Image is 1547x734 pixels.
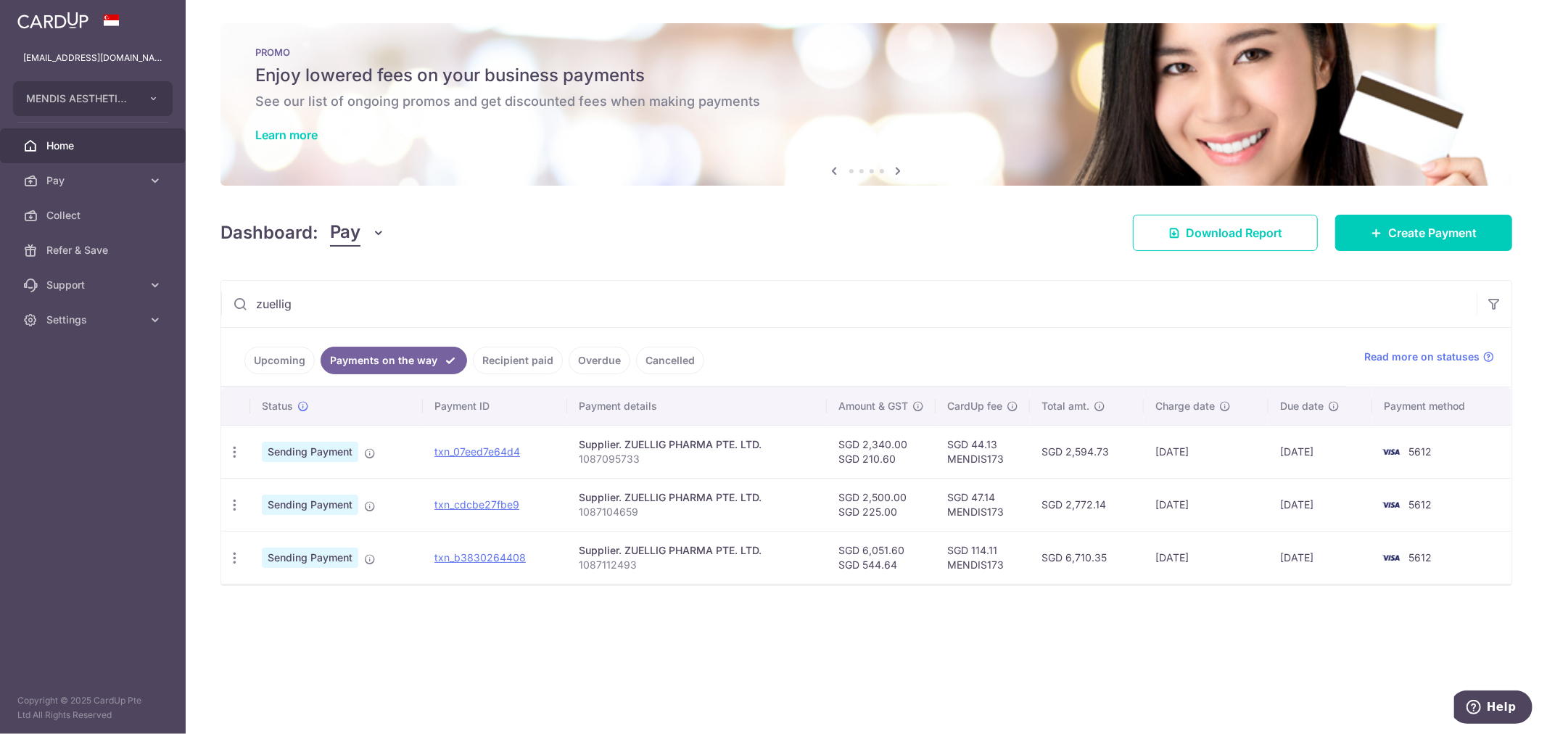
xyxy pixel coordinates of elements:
button: MENDIS AESTHETICS PTE. LTD. [13,81,173,116]
td: SGD 6,710.35 [1030,531,1144,584]
iframe: Opens a widget where you can find more information [1454,690,1532,727]
a: Read more on statuses [1364,350,1494,364]
div: Supplier. ZUELLIG PHARMA PTE. LTD. [579,543,815,558]
img: Bank Card [1377,549,1406,566]
td: [DATE] [1144,425,1268,478]
span: Sending Payment [262,548,358,568]
p: 1087104659 [579,505,815,519]
span: Download Report [1186,224,1282,242]
a: Overdue [569,347,630,374]
a: Learn more [255,128,318,142]
td: [DATE] [1144,478,1268,531]
span: CardUp fee [947,399,1002,413]
td: [DATE] [1268,425,1373,478]
span: 5612 [1408,445,1432,458]
td: SGD 44.13 MENDIS173 [936,425,1030,478]
a: Recipient paid [473,347,563,374]
img: CardUp [17,12,88,29]
button: Pay [330,219,386,247]
a: Download Report [1133,215,1318,251]
td: SGD 2,772.14 [1030,478,1144,531]
h4: Dashboard: [220,220,318,246]
span: Sending Payment [262,442,358,462]
span: Settings [46,313,142,327]
span: Pay [330,219,360,247]
div: Supplier. ZUELLIG PHARMA PTE. LTD. [579,437,815,452]
td: [DATE] [1268,478,1373,531]
th: Payment ID [423,387,567,425]
h5: Enjoy lowered fees on your business payments [255,64,1477,87]
p: [EMAIL_ADDRESS][DOMAIN_NAME] [23,51,162,65]
span: Pay [46,173,142,188]
a: txn_b3830264408 [434,551,526,564]
span: 5612 [1408,551,1432,564]
h6: See our list of ongoing promos and get discounted fees when making payments [255,93,1477,110]
img: Latest Promos Banner [220,23,1512,186]
td: SGD 114.11 MENDIS173 [936,531,1030,584]
span: Total amt. [1041,399,1089,413]
span: Due date [1280,399,1324,413]
span: Amount & GST [838,399,908,413]
td: SGD 6,051.60 SGD 544.64 [827,531,936,584]
span: 5612 [1408,498,1432,511]
p: 1087112493 [579,558,815,572]
span: Refer & Save [46,243,142,257]
td: SGD 47.14 MENDIS173 [936,478,1030,531]
span: Status [262,399,293,413]
td: SGD 2,500.00 SGD 225.00 [827,478,936,531]
span: Read more on statuses [1364,350,1480,364]
span: Support [46,278,142,292]
th: Payment details [567,387,827,425]
th: Payment method [1372,387,1511,425]
a: txn_cdcbe27fbe9 [434,498,519,511]
span: Charge date [1155,399,1215,413]
a: Payments on the way [321,347,467,374]
a: Create Payment [1335,215,1512,251]
a: Cancelled [636,347,704,374]
p: PROMO [255,46,1477,58]
img: Bank Card [1377,496,1406,514]
span: Sending Payment [262,495,358,515]
a: txn_07eed7e64d4 [434,445,520,458]
span: Collect [46,208,142,223]
td: SGD 2,594.73 [1030,425,1144,478]
td: [DATE] [1144,531,1268,584]
input: Search by recipient name, payment id or reference [221,281,1477,327]
p: 1087095733 [579,452,815,466]
span: Create Payment [1388,224,1477,242]
td: SGD 2,340.00 SGD 210.60 [827,425,936,478]
a: Upcoming [244,347,315,374]
span: Home [46,139,142,153]
img: Bank Card [1377,443,1406,461]
div: Supplier. ZUELLIG PHARMA PTE. LTD. [579,490,815,505]
span: MENDIS AESTHETICS PTE. LTD. [26,91,133,106]
td: [DATE] [1268,531,1373,584]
